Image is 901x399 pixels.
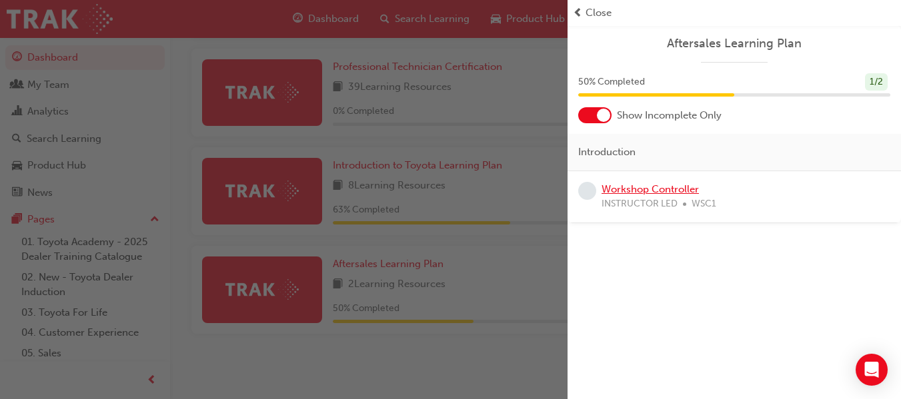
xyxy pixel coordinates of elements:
span: prev-icon [573,5,583,21]
span: Introduction [578,145,636,160]
a: Workshop Controller [602,183,699,195]
span: WSC1 [692,197,716,212]
span: Close [586,5,612,21]
button: prev-iconClose [573,5,896,21]
div: 1 / 2 [865,73,888,91]
span: learningRecordVerb_NONE-icon [578,182,596,200]
div: Open Intercom Messenger [856,354,888,386]
span: INSTRUCTOR LED [602,197,678,212]
a: Aftersales Learning Plan [578,36,890,51]
span: 50 % Completed [578,75,645,90]
span: Show Incomplete Only [617,108,722,123]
